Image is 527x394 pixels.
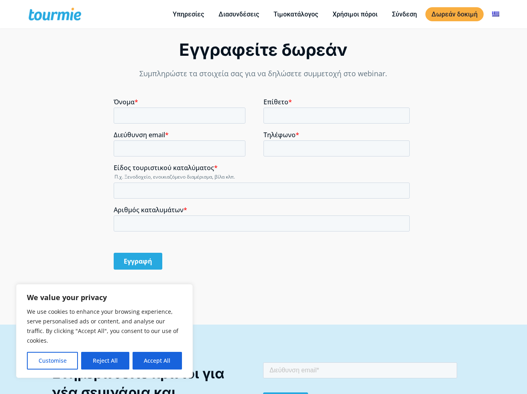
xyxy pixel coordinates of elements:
a: Υπηρεσίες [167,9,210,19]
a: Χρήσιμοι πόροι [327,9,384,19]
div: Εγγραφείτε δωρεάν [114,39,413,61]
a: Διασυνδέσεις [212,9,265,19]
span: Τηλέφωνο [150,32,182,41]
button: Reject All [81,352,129,370]
p: We use cookies to enhance your browsing experience, serve personalised ads or content, and analys... [27,307,182,345]
iframe: Form 0 [114,98,413,276]
button: Accept All [133,352,182,370]
p: Συμπληρώστε τα στοιχεία σας για να δηλώσετε συμμετοχή στο webinar. [114,68,413,79]
a: Τιμοκατάλογος [268,9,324,19]
button: Customise [27,352,78,370]
a: Σύνδεση [386,9,423,19]
p: We value your privacy [27,292,182,302]
a: Δωρεάν δοκιμή [425,7,484,21]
